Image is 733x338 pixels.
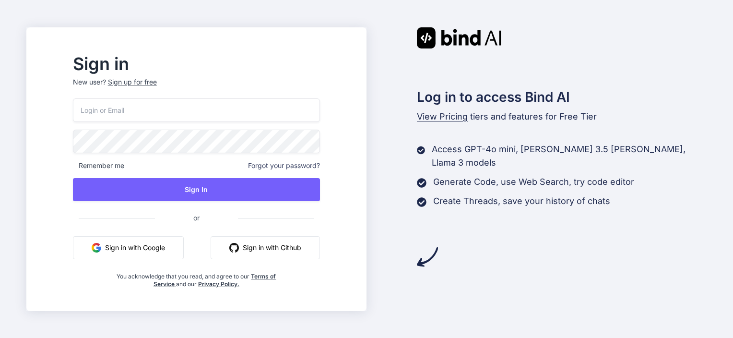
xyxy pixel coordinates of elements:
span: Remember me [73,161,124,170]
img: Bind AI logo [417,27,501,48]
p: Create Threads, save your history of chats [433,194,610,208]
button: Sign in with Google [73,236,184,259]
p: Access GPT-4o mini, [PERSON_NAME] 3.5 [PERSON_NAME], Llama 3 models [432,143,707,169]
input: Login or Email [73,98,320,122]
img: google [92,243,101,253]
p: New user? [73,77,320,98]
h2: Sign in [73,56,320,72]
a: Privacy Policy. [198,280,239,288]
button: Sign in with Github [211,236,320,259]
p: tiers and features for Free Tier [417,110,707,123]
h2: Log in to access Bind AI [417,87,707,107]
div: Sign up for free [108,77,157,87]
span: Forgot your password? [248,161,320,170]
span: or [155,206,238,229]
button: Sign In [73,178,320,201]
img: github [229,243,239,253]
span: View Pricing [417,111,468,121]
img: arrow [417,246,438,267]
p: Generate Code, use Web Search, try code editor [433,175,634,189]
div: You acknowledge that you read, and agree to our and our [114,267,279,288]
a: Terms of Service [154,273,276,288]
